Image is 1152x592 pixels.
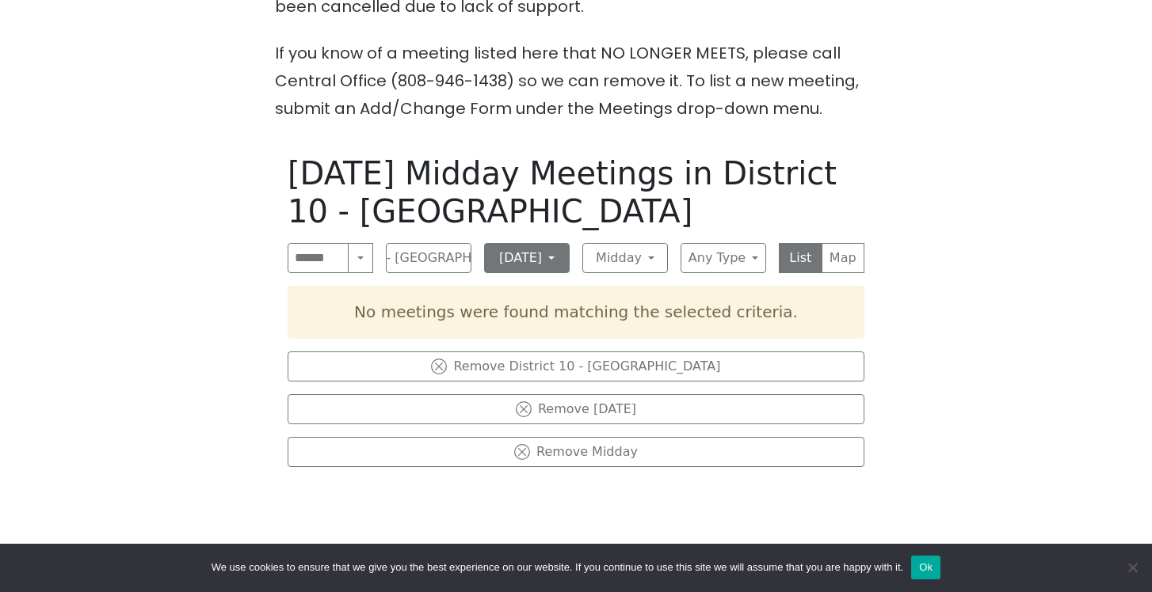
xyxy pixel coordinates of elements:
[288,437,864,467] button: Remove Midday
[484,243,570,273] button: [DATE]
[348,243,373,273] button: Search
[288,243,349,273] input: Search
[288,394,864,424] button: Remove [DATE]
[288,351,864,381] button: Remove District 10 - [GEOGRAPHIC_DATA]
[275,40,877,123] p: If you know of a meeting listed here that NO LONGER MEETS, please call Central Office (808-946-14...
[212,560,903,575] span: We use cookies to ensure that we give you the best experience on our website. If you continue to ...
[911,556,940,579] button: Ok
[822,243,865,273] button: Map
[386,243,471,273] button: District 10 - [GEOGRAPHIC_DATA]
[779,243,822,273] button: List
[681,243,766,273] button: Any Type
[1124,560,1140,575] span: No
[288,286,864,339] div: No meetings were found matching the selected criteria.
[288,154,864,230] h1: [DATE] Midday Meetings in District 10 - [GEOGRAPHIC_DATA]
[582,243,668,273] button: Midday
